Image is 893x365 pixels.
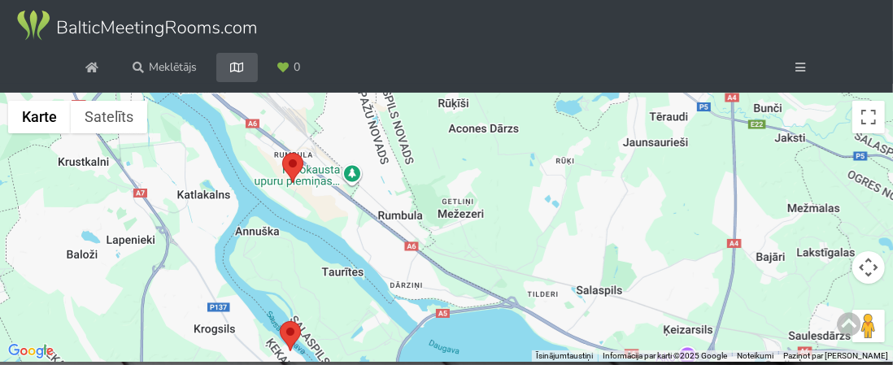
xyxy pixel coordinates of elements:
span: Informācija par karti ©2025 Google [603,351,727,360]
img: Google [4,341,58,362]
a: Apgabala atvēršana pakalpojumā Google Maps (tiks atvērts jauns logs) [4,341,58,362]
a: Paziņot par [PERSON_NAME] [783,351,888,360]
a: Meklētājs [121,53,208,82]
a: Noteikumi [737,351,773,360]
button: Pārslēgt pilnekrāna skatu [852,101,885,133]
button: Rādīt satelīta fotogrāfisko datu bāzi [71,101,147,133]
button: Īsinājumtaustiņi [536,350,593,362]
button: Kartes kameras vadīklas [852,251,885,284]
button: Velciet cilvēciņa ikonu kartē, lai atvērtu ielas attēlu. [852,310,885,342]
button: Rādīt ielu karti [8,101,71,133]
span: 0 [294,62,301,73]
img: Baltic Meeting Rooms [15,9,259,42]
